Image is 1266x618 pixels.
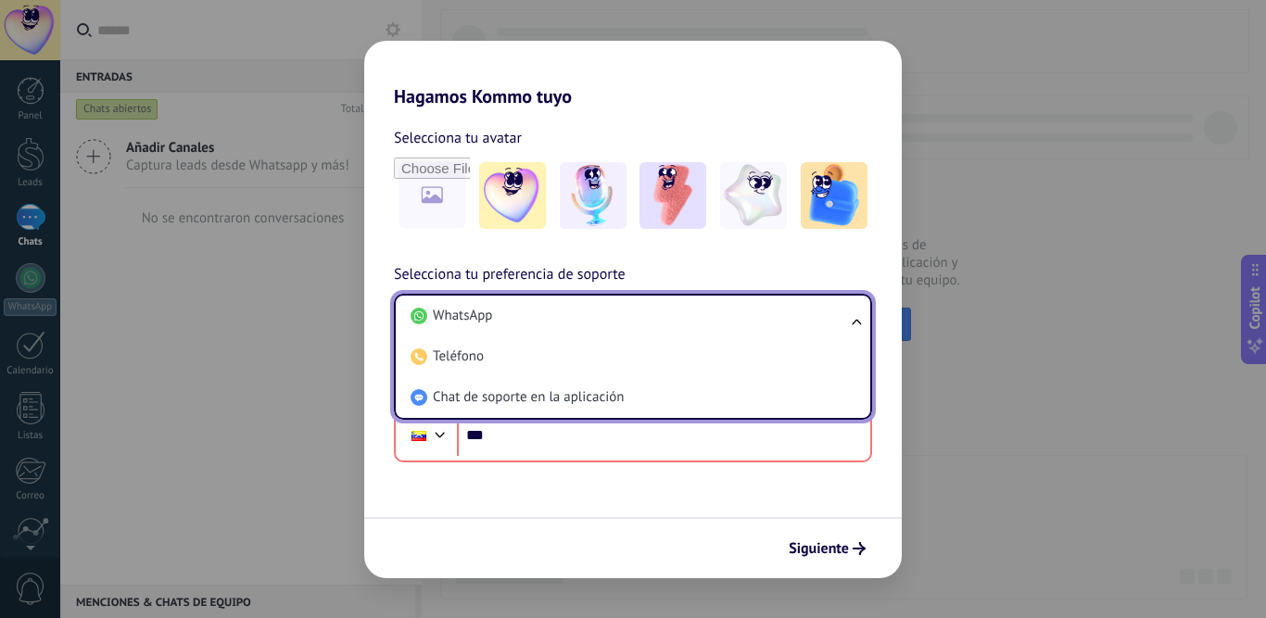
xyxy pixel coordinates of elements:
[433,307,492,325] span: WhatsApp
[433,347,484,366] span: Teléfono
[364,41,902,107] h2: Hagamos Kommo tuyo
[394,263,626,287] span: Selecciona tu preferencia de soporte
[560,162,627,229] img: -2.jpeg
[789,542,849,555] span: Siguiente
[780,533,874,564] button: Siguiente
[639,162,706,229] img: -3.jpeg
[720,162,787,229] img: -4.jpeg
[801,162,867,229] img: -5.jpeg
[479,162,546,229] img: -1.jpeg
[401,416,437,455] div: Venezuela: + 58
[433,388,624,407] span: Chat de soporte en la aplicación
[394,126,522,150] span: Selecciona tu avatar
